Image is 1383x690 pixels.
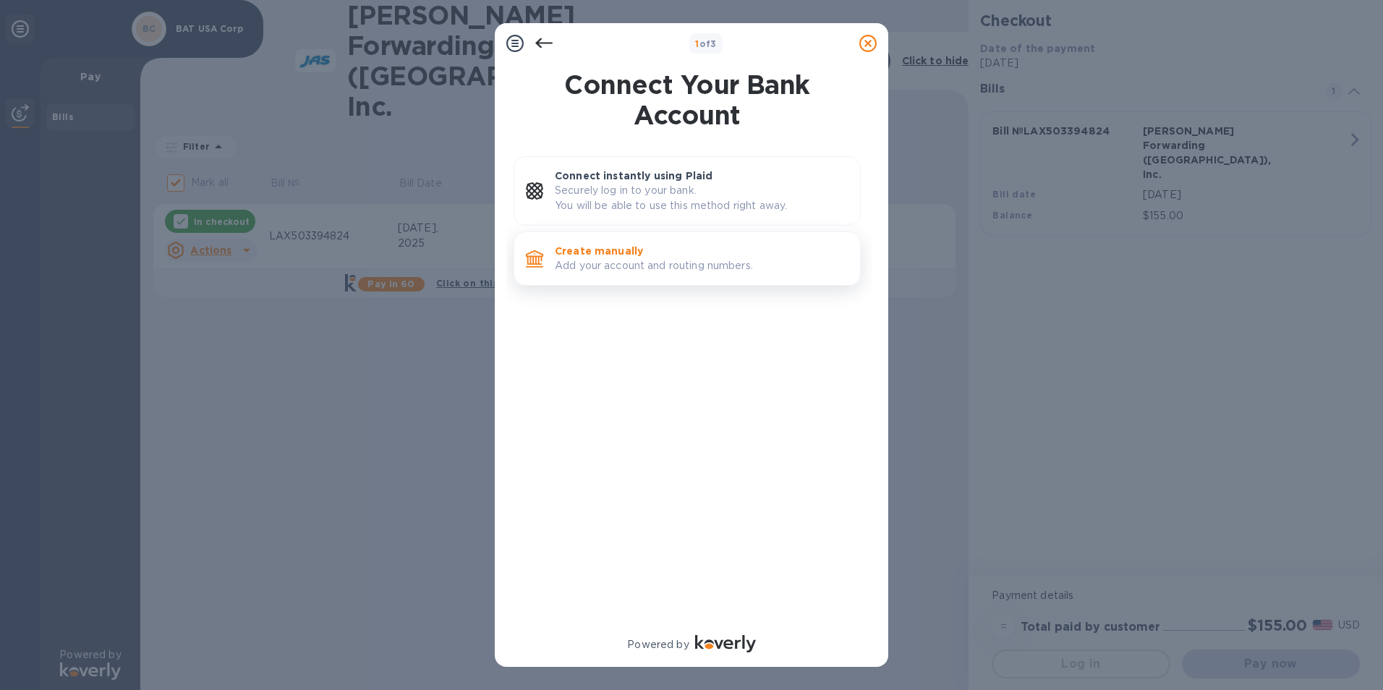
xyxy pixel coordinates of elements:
p: Create manually [555,244,848,258]
p: Securely log in to your bank. You will be able to use this method right away. [555,183,848,213]
img: Logo [695,635,756,652]
h1: Connect Your Bank Account [508,69,867,130]
b: of 3 [695,38,717,49]
p: Connect instantly using Plaid [555,169,848,183]
span: 1 [695,38,699,49]
p: Powered by [627,637,689,652]
p: Add your account and routing numbers. [555,258,848,273]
